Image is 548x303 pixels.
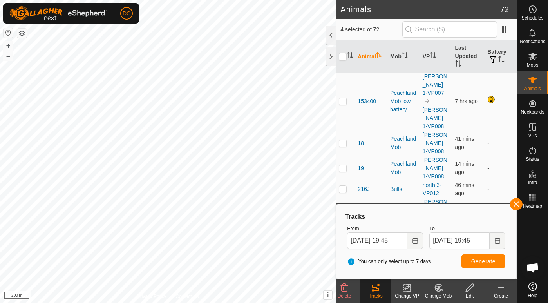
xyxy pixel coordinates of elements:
span: 72 [500,4,509,15]
td: - [484,131,517,156]
td: - [484,181,517,198]
td: - [484,156,517,181]
span: Heatmap [523,204,542,209]
p-sorticon: Activate to sort [498,57,505,64]
button: Choose Date [490,232,505,249]
span: Status [526,157,539,161]
span: Schedules [521,16,543,20]
a: [PERSON_NAME] 1-VP007 [423,73,447,96]
th: Animal [354,41,387,73]
p-sorticon: Activate to sort [402,53,408,60]
span: 8 Oct 2025, 7:34 pm [455,182,474,196]
div: Bulls [390,185,416,193]
th: Battery [484,41,517,73]
span: 18 [358,139,364,147]
span: DC [123,9,130,18]
span: Mobs [527,63,538,67]
span: 19 [358,164,364,172]
p-sorticon: Activate to sort [376,53,382,60]
a: [PERSON_NAME] 1-VP008 [423,132,447,154]
span: 8 Oct 2025, 7:40 pm [455,136,474,150]
button: Choose Date [407,232,423,249]
div: Peachland Mob low battery [390,89,416,114]
div: Open chat [521,256,544,279]
img: to [424,98,430,104]
button: Generate [461,254,505,268]
th: VP [420,41,452,73]
span: Animals [524,86,541,91]
label: To [429,225,505,232]
div: Peachland Mob [390,160,416,176]
a: [PERSON_NAME] 1-VP008 [423,107,447,129]
input: Search (S) [402,21,497,38]
label: From [347,225,423,232]
span: Infra [528,180,537,185]
span: i [327,292,329,298]
span: 216J [358,185,369,193]
th: Mob [387,41,420,73]
p-sorticon: Activate to sort [455,62,461,68]
span: 8 Oct 2025, 8:06 pm [455,161,474,175]
div: Tracks [344,212,508,221]
span: Notifications [520,39,545,44]
div: Edit [454,292,485,299]
a: Privacy Policy [137,293,166,300]
a: [PERSON_NAME] 1-VP008 [423,199,447,221]
div: Create [485,292,517,299]
span: 153400 [358,97,376,105]
th: Last Updated [452,41,485,73]
p-sorticon: Activate to sort [347,53,353,60]
div: Peachland Mob [390,135,416,151]
div: Change Mob [423,292,454,299]
span: Neckbands [521,110,544,114]
h2: Animals [340,5,500,14]
a: Help [517,279,548,301]
button: – [4,51,13,61]
div: Change VP [391,292,423,299]
a: Contact Us [175,293,199,300]
span: 8 Oct 2025, 12:40 pm [455,98,478,104]
button: Reset Map [4,28,13,38]
div: Tracks [360,292,391,299]
button: i [324,291,332,299]
span: VPs [528,133,537,138]
button: + [4,41,13,51]
a: north 3-VP012 [423,182,441,196]
span: Generate [471,258,496,265]
td: - [484,198,517,223]
p-sorticon: Activate to sort [430,53,436,60]
button: Map Layers [17,29,27,38]
span: Delete [338,293,351,299]
img: Gallagher Logo [9,6,107,20]
div: Peachland Mob [390,202,416,218]
span: Help [528,293,537,298]
span: You can only select up to 7 days [347,258,431,265]
a: [PERSON_NAME] 1-VP008 [423,157,447,180]
span: 4 selected of 72 [340,25,402,34]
